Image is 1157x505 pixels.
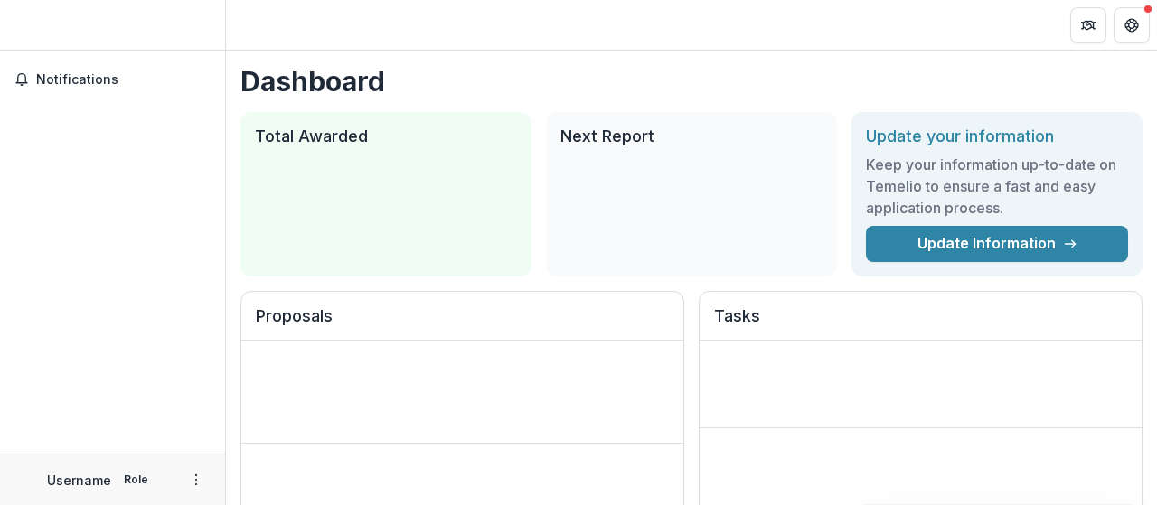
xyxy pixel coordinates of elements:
[255,126,517,146] h2: Total Awarded
[1070,7,1106,43] button: Partners
[7,65,218,94] button: Notifications
[560,126,823,146] h2: Next Report
[240,65,1143,98] h1: Dashboard
[118,472,154,488] p: Role
[714,306,1127,341] h2: Tasks
[866,126,1128,146] h2: Update your information
[256,306,669,341] h2: Proposals
[36,72,211,88] span: Notifications
[185,469,207,491] button: More
[1114,7,1150,43] button: Get Help
[47,471,111,490] p: Username
[866,226,1128,262] a: Update Information
[866,154,1128,219] h3: Keep your information up-to-date on Temelio to ensure a fast and easy application process.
